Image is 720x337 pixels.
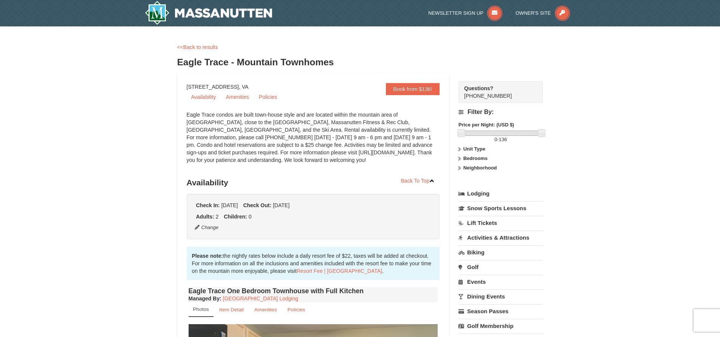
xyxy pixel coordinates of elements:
strong: Bedrooms [463,155,488,161]
a: Season Passes [458,304,543,318]
a: Golf [458,260,543,274]
strong: : [189,295,221,302]
a: Resort Fee | [GEOGRAPHIC_DATA] [297,268,382,274]
small: Item Detail [219,307,244,312]
a: [GEOGRAPHIC_DATA] Lodging [223,295,298,302]
a: Photos [189,302,214,317]
a: Activities & Attractions [458,231,543,245]
a: Lodging [458,187,543,200]
span: 0 [494,137,497,142]
a: Amenities [249,302,282,317]
img: Massanutten Resort Logo [145,1,273,25]
strong: Check Out: [243,202,271,208]
strong: Check In: [196,202,220,208]
span: 2 [216,214,219,220]
a: Availability [187,91,221,103]
strong: Price per Night: (USD $) [458,122,514,128]
span: 0 [249,214,252,220]
strong: Questions? [464,85,493,91]
a: Book from $136! [386,83,440,95]
strong: Neighborhood [463,165,497,171]
div: Eagle Trace condos are built town-house style and are located within the mountain area of [GEOGRA... [187,111,440,171]
label: - [458,136,543,143]
a: Lift Tickets [458,216,543,230]
a: Policies [254,91,282,103]
a: Back To Top [396,175,440,186]
a: Amenities [221,91,253,103]
strong: Adults: [196,214,214,220]
h4: Filter By: [458,109,543,115]
strong: Please note: [192,253,223,259]
a: Newsletter Sign Up [428,10,502,16]
small: Amenities [254,307,277,312]
span: [PHONE_NUMBER] [464,85,529,99]
a: Owner's Site [516,10,570,16]
a: Item Detail [214,302,249,317]
a: Policies [282,302,310,317]
div: the nightly rates below include a daily resort fee of $22, taxes will be added at checkout. For m... [187,247,440,280]
a: Golf Membership [458,319,543,333]
strong: Unit Type [463,146,485,152]
a: Events [458,275,543,289]
span: Newsletter Sign Up [428,10,483,16]
h4: Eagle Trace One Bedroom Townhouse with Full Kitchen [189,287,438,295]
a: Dining Events [458,289,543,303]
span: Managed By [189,295,220,302]
span: [DATE] [221,202,238,208]
small: Photos [193,306,209,312]
a: <<Back to results [177,44,218,50]
button: Change [194,223,219,232]
a: Biking [458,245,543,259]
h3: Eagle Trace - Mountain Townhomes [177,55,543,70]
small: Policies [287,307,305,312]
span: Owner's Site [516,10,551,16]
span: 136 [499,137,507,142]
strong: Children: [224,214,247,220]
h3: Availability [187,175,440,190]
span: [DATE] [273,202,290,208]
a: Snow Sports Lessons [458,201,543,215]
a: Massanutten Resort [145,1,273,25]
